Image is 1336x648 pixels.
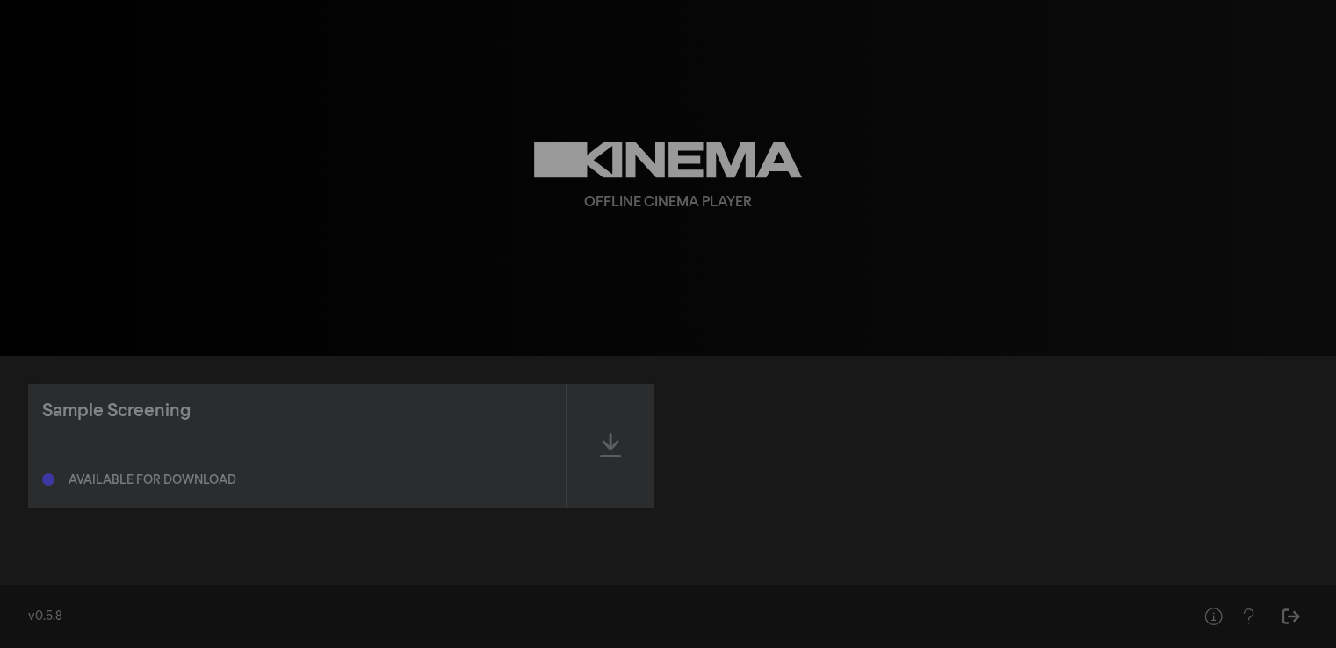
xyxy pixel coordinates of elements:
div: v0.5.8 [28,608,1160,626]
div: Sample Screening [42,398,191,424]
div: Available for download [69,474,236,486]
button: Help [1195,599,1231,634]
div: Offline Cinema Player [584,192,752,213]
button: Sign Out [1273,599,1308,634]
button: Help [1231,599,1266,634]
